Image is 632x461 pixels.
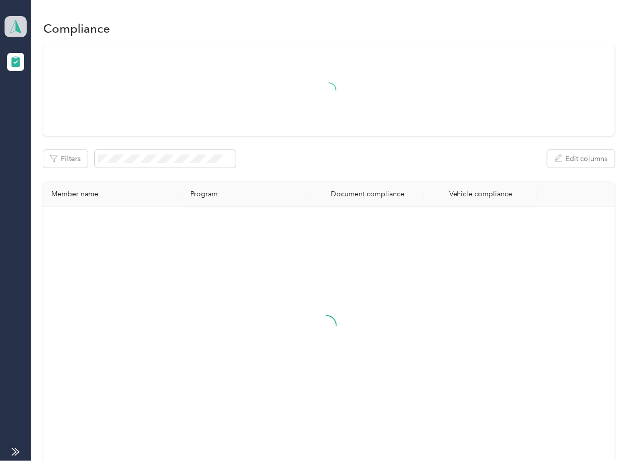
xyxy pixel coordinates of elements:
th: Program [182,182,311,207]
h1: Compliance [43,23,110,34]
button: Filters [43,150,88,168]
button: Edit columns [547,150,615,168]
th: Member name [43,182,182,207]
div: Document compliance [319,190,416,198]
div: Vehicle compliance [432,190,529,198]
iframe: Everlance-gr Chat Button Frame [576,405,632,461]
